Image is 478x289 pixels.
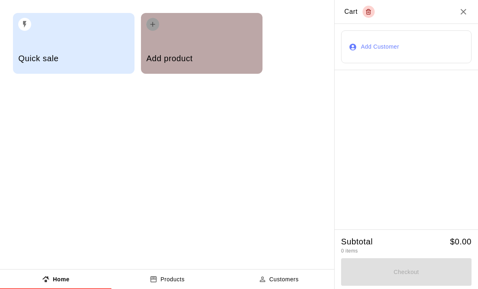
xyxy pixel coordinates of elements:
[341,30,472,63] button: Add Customer
[146,53,257,64] h5: Add product
[18,53,129,64] h5: Quick sale
[341,248,358,254] span: 0 items
[341,236,373,247] h5: Subtotal
[53,275,69,284] p: Home
[459,7,468,17] button: Close
[269,275,299,284] p: Customers
[141,13,262,74] button: Add product
[363,6,375,18] button: Empty cart
[450,236,472,247] h5: $ 0.00
[160,275,185,284] p: Products
[13,13,134,74] button: Quick sale
[344,6,375,18] div: Cart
